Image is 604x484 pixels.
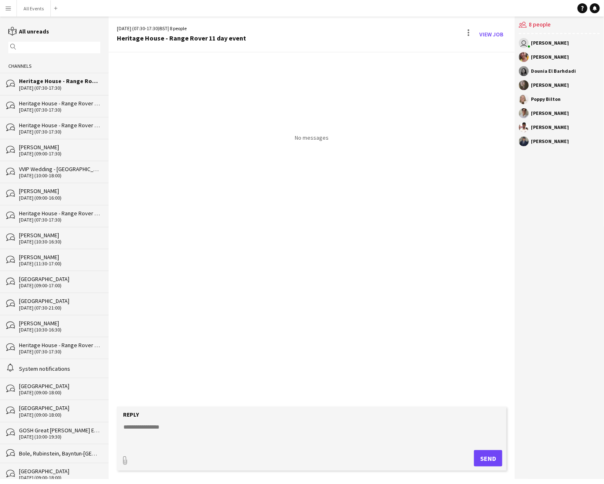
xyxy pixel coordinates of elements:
a: View Job [476,28,507,41]
div: [DATE] (07:30-17:30) [19,217,100,223]
div: [GEOGRAPHIC_DATA] [19,467,100,475]
div: [DATE] (10:00-19:30) [19,434,100,440]
span: BST [159,25,168,31]
p: No messages [295,134,329,141]
div: Dounia El Barhdadi [531,69,576,74]
div: [DATE] (07:30-17:30) [19,129,100,135]
div: [PERSON_NAME] [19,143,100,151]
div: [PERSON_NAME] [531,83,569,88]
div: [PERSON_NAME] [19,319,100,327]
div: [GEOGRAPHIC_DATA] [19,297,100,305]
div: [DATE] (07:30-17:30) [19,85,100,91]
div: [PERSON_NAME] [531,139,569,144]
div: [DATE] (09:00-17:30) [19,151,100,157]
div: Heritage House - Range Rover 11 day event [19,100,100,107]
div: [DATE] (09:00-17:00) [19,283,100,288]
div: Heritage House - Range Rover 11 day event [19,341,100,349]
div: Heritage House - Range Rover 11 day event [19,210,100,217]
div: [DATE] (07:30-21:00) [19,305,100,311]
div: VVIP Wedding - [GEOGRAPHIC_DATA] - set up [19,165,100,173]
div: [DATE] (10:30-16:30) [19,327,100,333]
div: [DATE] (09:00-16:00) [19,195,100,201]
div: [PERSON_NAME] [531,41,569,45]
div: [DATE] (07:30-17:30) [19,107,100,113]
div: [DATE] (09:00-18:00) [19,412,100,418]
div: 8 people [519,17,600,34]
div: [PERSON_NAME] [531,55,569,60]
div: [DATE] (11:30-17:00) [19,261,100,267]
a: All unreads [8,28,49,35]
div: GOSH Great [PERSON_NAME] Estate [19,427,100,434]
div: [DATE] (07:30-17:30) | 8 people [117,25,246,32]
div: [DATE] (10:30-16:30) [19,239,100,245]
div: [DATE] (10:00-18:00) [19,173,100,179]
div: [DATE] (09:00-18:00) [19,390,100,396]
div: [DATE] (07:30-17:30) [19,349,100,355]
div: Bole, Rubinstein, Bayntun-[GEOGRAPHIC_DATA], [GEOGRAPHIC_DATA], [PERSON_NAME], [PERSON_NAME] [19,450,100,457]
div: [PERSON_NAME] [19,231,100,239]
div: Heritage House - Range Rover 11 day event [19,77,100,85]
div: Poppy Bilton [531,97,561,102]
div: Heritage House - Range Rover 11 day event [117,34,246,42]
div: [PERSON_NAME] [19,253,100,261]
div: [GEOGRAPHIC_DATA] [19,275,100,283]
div: [GEOGRAPHIC_DATA] [19,382,100,390]
button: All Events [17,0,51,17]
div: [PERSON_NAME] [531,125,569,130]
label: Reply [123,411,139,418]
div: System notifications [19,365,100,372]
div: [PERSON_NAME] [531,111,569,116]
div: Heritage House - Range Rover 11 day event [19,122,100,129]
button: Send [474,450,502,467]
div: [GEOGRAPHIC_DATA] [19,404,100,412]
div: [PERSON_NAME] [19,187,100,195]
div: [DATE] (09:00-18:00) [19,475,100,481]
